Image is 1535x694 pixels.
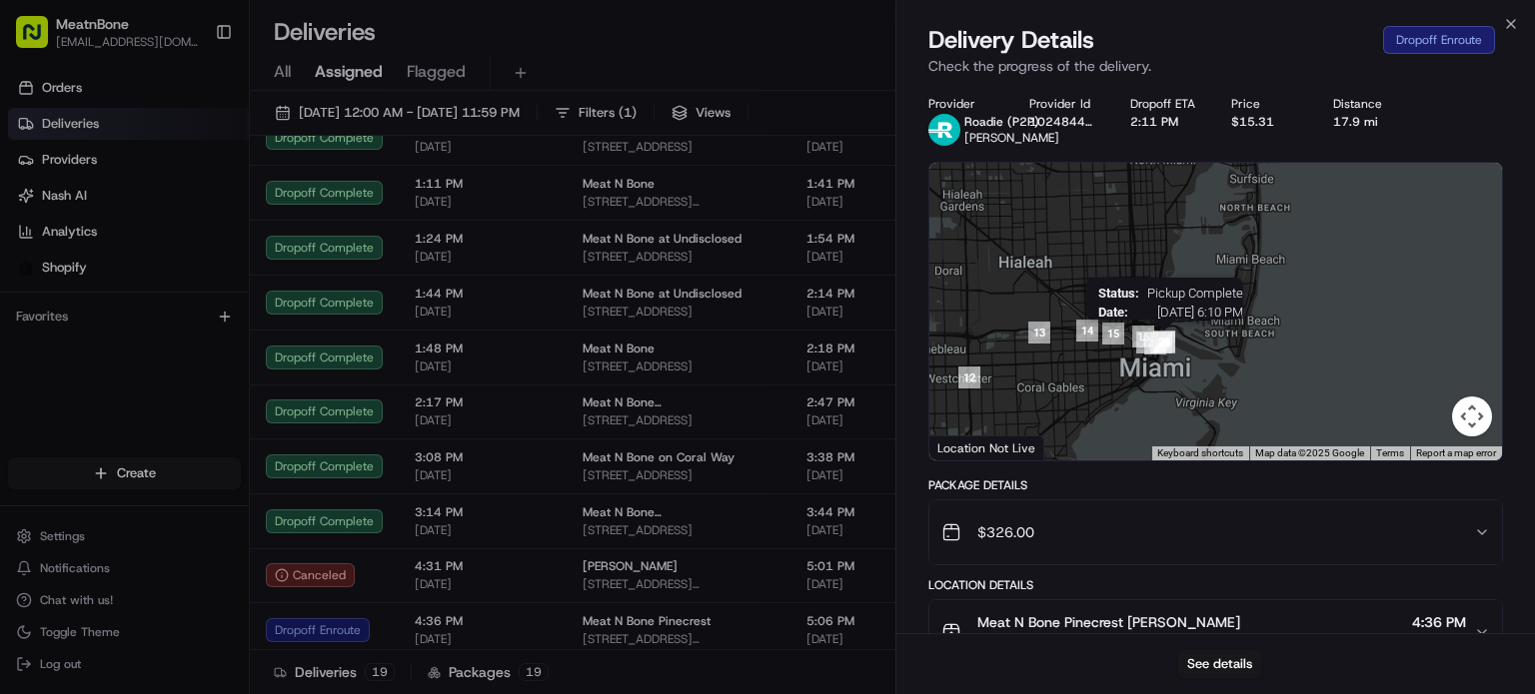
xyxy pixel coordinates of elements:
[340,196,364,220] button: Start new chat
[1102,323,1124,345] div: 15
[1153,331,1175,352] div: 21
[958,366,980,388] div: 12
[928,24,1094,56] span: Delivery Details
[934,434,1000,460] img: Google
[20,259,134,275] div: Past conversations
[928,56,1503,76] p: Check the progress of the delivery.
[161,437,329,473] a: 💻API Documentation
[1231,114,1300,130] div: $15.31
[1097,286,1138,301] span: Status :
[1146,286,1242,301] span: Pickup Complete
[928,577,1503,593] div: Location Details
[1076,320,1098,342] div: 14
[964,130,1059,146] span: [PERSON_NAME]
[929,435,1044,460] div: Location Not Live
[928,114,960,146] img: roadie-logo-v2.jpg
[928,477,1503,493] div: Package Details
[929,500,1502,564] button: $326.00
[90,190,328,210] div: Start new chat
[1178,650,1261,678] button: See details
[217,362,224,378] span: •
[1376,447,1404,458] a: Terms (opens in new tab)
[1231,96,1300,112] div: Price
[1255,447,1364,458] span: Map data ©2025 Google
[228,309,269,325] span: [DATE]
[1412,612,1466,632] span: 4:36 PM
[1130,96,1199,112] div: Dropoff ETA
[1333,96,1402,112] div: Distance
[20,447,36,463] div: 📗
[934,434,1000,460] a: Open this area in Google Maps (opens a new window)
[928,96,997,112] div: Provider
[1029,96,1098,112] div: Provider Id
[42,190,78,226] img: 1755196953914-cd9d9cba-b7f7-46ee-b6f5-75ff69acacf5
[1028,322,1050,344] div: 13
[1130,114,1199,130] div: 2:11 PM
[40,310,56,326] img: 1736555255976-a54dd68f-1ca7-489b-9aae-adbdc363a1c4
[1412,632,1466,652] span: [DATE]
[1333,114,1402,130] div: 17.9 mi
[310,255,364,279] button: See all
[199,494,242,509] span: Pylon
[141,493,242,509] a: Powered byPylon
[228,362,269,378] span: [DATE]
[1144,333,1166,354] div: 18
[1416,447,1496,458] a: Report a map error
[1136,332,1158,353] div: 17
[169,447,185,463] div: 💻
[189,445,321,465] span: API Documentation
[20,290,52,329] img: Wisdom Oko
[217,309,224,325] span: •
[977,522,1034,542] span: $326.00
[40,363,56,379] img: 1736555255976-a54dd68f-1ca7-489b-9aae-adbdc363a1c4
[40,445,153,465] span: Knowledge Base
[90,210,275,226] div: We're available if you need us!
[62,309,213,325] span: Wisdom [PERSON_NAME]
[1135,305,1242,320] span: [DATE] 6:10 PM
[20,344,52,382] img: Wisdom Oko
[1132,326,1154,347] div: 16
[1097,305,1127,320] span: Date :
[1029,114,1098,130] button: 102484400
[1150,332,1172,353] div: 19
[62,362,213,378] span: Wisdom [PERSON_NAME]
[929,600,1502,664] button: Meat N Bone Pinecrest [PERSON_NAME][STREET_ADDRESS][PERSON_NAME]4:36 PM[DATE]
[52,128,330,149] input: Clear
[12,437,161,473] a: 📗Knowledge Base
[20,19,60,59] img: Nash
[1157,446,1243,460] button: Keyboard shortcuts
[977,632,1240,652] span: [STREET_ADDRESS][PERSON_NAME]
[964,114,1039,130] span: Roadie (P2P)
[1452,396,1492,436] button: Map camera controls
[977,612,1240,632] span: Meat N Bone Pinecrest [PERSON_NAME]
[20,190,56,226] img: 1736555255976-a54dd68f-1ca7-489b-9aae-adbdc363a1c4
[20,79,364,111] p: Welcome 👋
